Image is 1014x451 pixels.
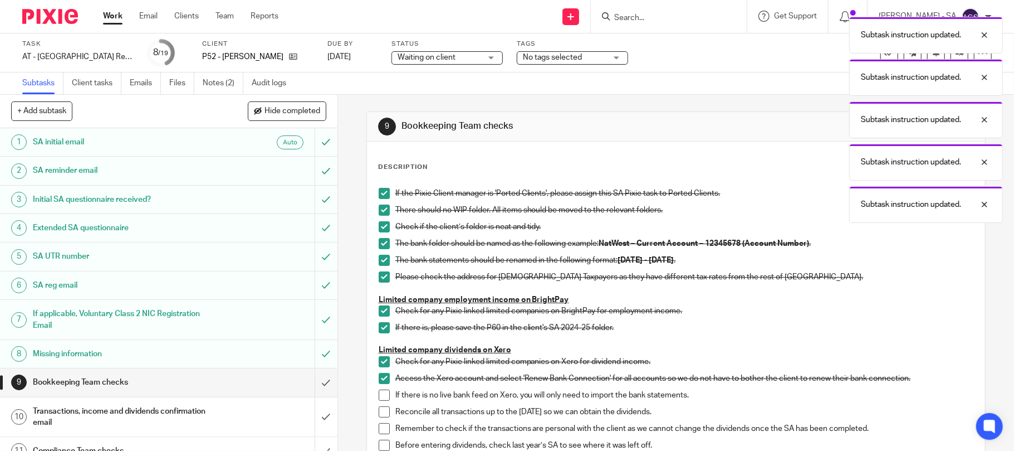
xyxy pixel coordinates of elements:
p: Reconcile all transactions up to the [DATE] so we can obtain the dividends. [395,406,974,418]
a: Subtasks [22,72,63,94]
div: 5 [11,249,27,265]
div: Auto [277,135,303,149]
h1: SA UTR number [33,248,213,265]
div: AT - SA Return - PE 05-04-2025 [22,51,134,62]
p: Subtask instruction updated. [861,72,961,83]
a: Emails [130,72,161,94]
h1: SA initial email [33,134,213,151]
a: Client tasks [72,72,121,94]
h1: Bookkeeping Team checks [401,120,699,132]
p: Remember to check if the transactions are personal with the client as we cannot change the divide... [395,423,974,434]
div: 6 [11,278,27,293]
a: Team [215,11,234,22]
p: The bank folder should be named as the following example: . [395,238,974,249]
p: Please check the address for [DEMOGRAPHIC_DATA] Taxpayers as they have different tax rates from t... [395,271,974,283]
div: 9 [378,118,396,135]
p: Check for any Pixie linked limited companies on Xero for dividend income. [395,356,974,367]
img: svg%3E [962,8,979,26]
p: P52 - [PERSON_NAME] [202,51,283,62]
strong: NatWest – Current Account – 12345678 (Account Number) [599,240,810,248]
a: Clients [174,11,199,22]
label: Status [391,40,503,49]
small: /19 [159,50,169,56]
p: There should no WIP folder. All items should be moved to the relevant folders. [395,205,974,216]
div: 2 [11,163,27,179]
p: Before entering dividends, check last year’s SA to see where it was left off. [395,440,974,451]
strong: [DATE] - [DATE] [618,256,674,264]
a: Notes (2) [203,72,243,94]
span: Hide completed [264,107,320,116]
p: Subtask instruction updated. [861,114,961,125]
button: Hide completed [248,101,326,120]
h1: Transactions, income and dividends confirmation email [33,403,213,431]
div: 7 [11,312,27,328]
p: Subtask instruction updated. [861,199,961,210]
h1: Initial SA questionnaire received? [33,191,213,208]
p: If there is, please save the P60 in the client's SA 2024-25 folder. [395,322,974,333]
h1: Bookkeeping Team checks [33,374,213,391]
div: 4 [11,220,27,236]
img: Pixie [22,9,78,24]
p: Description [378,163,428,172]
div: 1 [11,134,27,150]
u: Limited company dividends on Xero [379,346,511,354]
button: + Add subtask [11,101,72,120]
h1: If applicable, Voluntary Class 2 NIC Registration Email [33,305,213,334]
a: Audit logs [252,72,295,94]
p: Access the Xero account and select 'Renew Bank Connection' for all accounts so we do not have to ... [395,373,974,384]
div: 8 [11,346,27,362]
div: 9 [11,375,27,390]
label: Due by [327,40,378,49]
p: The bank statements should be renamed in the following format: . [395,255,974,266]
p: Subtask instruction updated. [861,157,961,168]
div: 3 [11,192,27,207]
p: Subtask instruction updated. [861,30,961,41]
u: Limited company employment income on BrightPay [379,296,569,304]
p: Check for any Pixie linked limited companies on BrightPay for employment income. [395,305,974,317]
div: 8 [154,46,169,59]
p: Check if the client’s folder is neat and tidy. [395,221,974,232]
span: [DATE] [327,53,351,61]
a: Email [139,11,158,22]
a: Files [169,72,194,94]
a: Reports [251,11,278,22]
label: Client [202,40,313,49]
a: Work [103,11,123,22]
h1: Extended SA questionnaire [33,220,213,236]
h1: Missing information [33,346,213,362]
h1: SA reg email [33,277,213,294]
span: Waiting on client [398,54,455,61]
div: 10 [11,409,27,425]
div: AT - [GEOGRAPHIC_DATA] Return - PE [DATE] [22,51,134,62]
p: If the Pixie Client manager is 'Ported Clients', please assign this SA Pixie task to Ported Clients. [395,188,974,199]
h1: SA reminder email [33,162,213,179]
label: Task [22,40,134,49]
p: If there is no live bank feed on Xero, you will only need to import the bank statements. [395,390,974,401]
